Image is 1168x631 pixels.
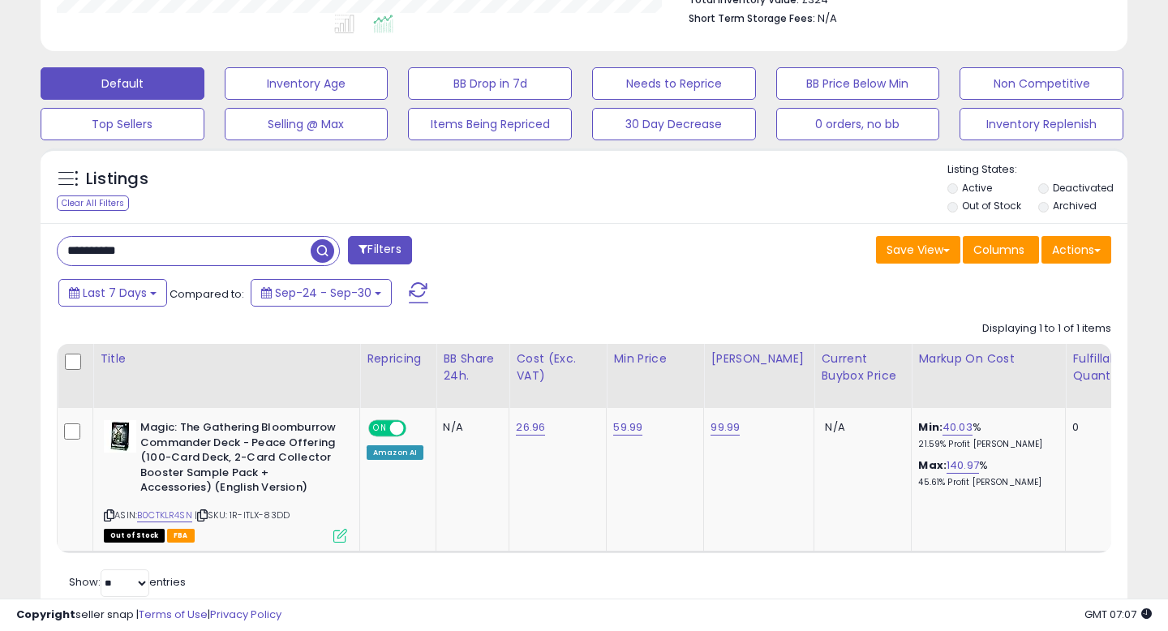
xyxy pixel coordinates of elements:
[408,67,572,100] button: BB Drop in 7d
[195,509,290,522] span: | SKU: 1R-ITLX-83DD
[408,108,572,140] button: Items Being Repriced
[918,420,1053,450] div: %
[592,67,756,100] button: Needs to Reprice
[104,529,165,543] span: All listings that are currently out of stock and unavailable for purchase on Amazon
[100,350,353,367] div: Title
[1041,236,1111,264] button: Actions
[139,607,208,622] a: Terms of Use
[443,350,502,384] div: BB Share 24h.
[982,321,1111,337] div: Displaying 1 to 1 of 1 items
[367,445,423,460] div: Amazon AI
[876,236,960,264] button: Save View
[210,607,281,622] a: Privacy Policy
[689,11,815,25] b: Short Term Storage Fees:
[918,457,947,473] b: Max:
[613,350,697,367] div: Min Price
[711,419,740,436] a: 99.99
[1072,350,1128,384] div: Fulfillable Quantity
[367,350,429,367] div: Repricing
[592,108,756,140] button: 30 Day Decrease
[947,162,1128,178] p: Listing States:
[16,607,75,622] strong: Copyright
[825,419,844,435] span: N/A
[818,11,837,26] span: N/A
[912,344,1066,408] th: The percentage added to the cost of goods (COGS) that forms the calculator for Min & Max prices.
[104,420,347,540] div: ASIN:
[104,420,136,453] img: 41iDee4xKIL._SL40_.jpg
[918,350,1058,367] div: Markup on Cost
[973,242,1024,258] span: Columns
[167,529,195,543] span: FBA
[963,236,1039,264] button: Columns
[947,457,979,474] a: 140.97
[41,108,204,140] button: Top Sellers
[275,285,371,301] span: Sep-24 - Sep-30
[918,439,1053,450] p: 21.59% Profit [PERSON_NAME]
[918,419,943,435] b: Min:
[962,181,992,195] label: Active
[86,168,148,191] h5: Listings
[1084,607,1152,622] span: 2025-10-12 07:07 GMT
[83,285,147,301] span: Last 7 Days
[1053,181,1114,195] label: Deactivated
[918,458,1053,488] div: %
[57,195,129,211] div: Clear All Filters
[140,420,337,500] b: Magic: The Gathering Bloomburrow Commander Deck - Peace Offering (100-Card Deck, 2-Card Collector...
[137,509,192,522] a: B0CTKLR4SN
[225,108,389,140] button: Selling @ Max
[251,279,392,307] button: Sep-24 - Sep-30
[960,108,1123,140] button: Inventory Replenish
[41,67,204,100] button: Default
[1072,420,1123,435] div: 0
[960,67,1123,100] button: Non Competitive
[918,477,1053,488] p: 45.61% Profit [PERSON_NAME]
[516,350,599,384] div: Cost (Exc. VAT)
[225,67,389,100] button: Inventory Age
[170,286,244,302] span: Compared to:
[821,350,904,384] div: Current Buybox Price
[1053,199,1097,212] label: Archived
[443,420,496,435] div: N/A
[943,419,973,436] a: 40.03
[516,419,545,436] a: 26.96
[404,422,430,436] span: OFF
[776,108,940,140] button: 0 orders, no bb
[613,419,642,436] a: 59.99
[370,422,390,436] span: ON
[348,236,411,264] button: Filters
[16,607,281,623] div: seller snap | |
[962,199,1021,212] label: Out of Stock
[69,574,186,590] span: Show: entries
[58,279,167,307] button: Last 7 Days
[776,67,940,100] button: BB Price Below Min
[711,350,807,367] div: [PERSON_NAME]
